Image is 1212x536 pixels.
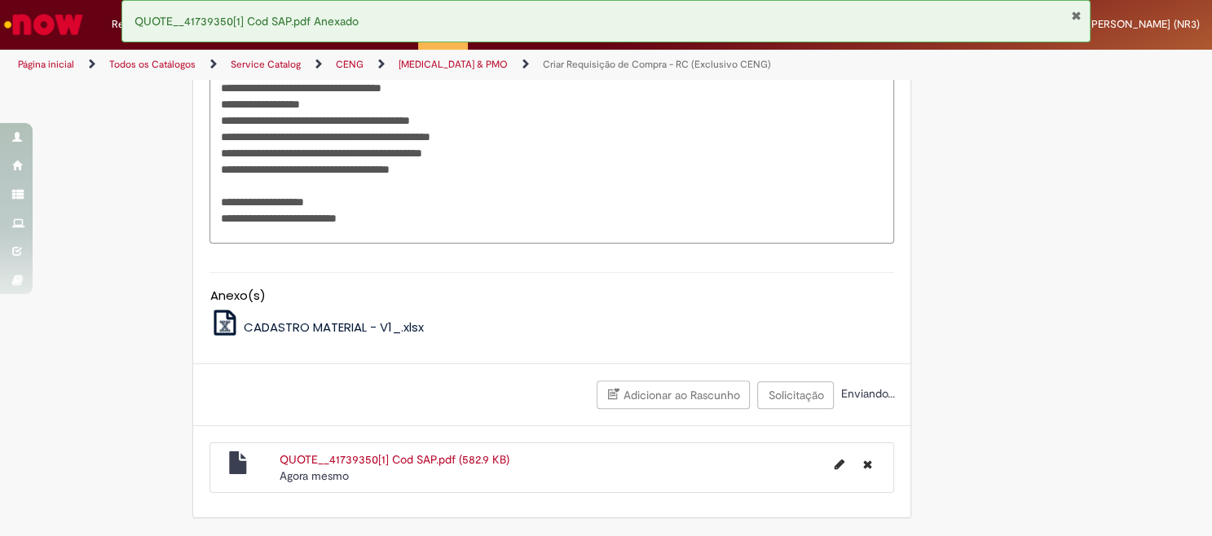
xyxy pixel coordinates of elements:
[837,386,894,401] span: Enviando...
[336,58,364,71] a: CENG
[2,8,86,41] img: ServiceNow
[543,58,771,71] a: Criar Requisição de Compra - RC (Exclusivo CENG)
[399,58,508,71] a: [MEDICAL_DATA] & PMO
[280,452,509,467] a: QUOTE__41739350[1] Cod SAP.pdf (582.9 KB)
[244,319,424,336] span: CADASTRO MATERIAL - V1_.xlsx
[112,16,169,33] span: Requisições
[18,58,74,71] a: Página inicial
[853,451,881,477] button: Excluir QUOTE__41739350[1] Cod SAP.pdf
[1071,9,1082,22] button: Fechar Notificação
[12,50,796,80] ul: Trilhas de página
[209,319,424,336] a: CADASTRO MATERIAL - V1_.xlsx
[280,468,349,483] span: Agora mesmo
[231,58,301,71] a: Service Catalog
[280,468,349,483] time: 28/08/2025 16:14:28
[209,289,894,303] h5: Anexo(s)
[134,14,359,29] span: QUOTE__41739350[1] Cod SAP.pdf Anexado
[824,451,853,477] button: Editar nome de arquivo QUOTE__41739350[1] Cod SAP.pdf
[109,58,196,71] a: Todos os Catálogos
[1088,17,1200,31] span: [PERSON_NAME] (NR3)
[209,58,894,244] textarea: Descrição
